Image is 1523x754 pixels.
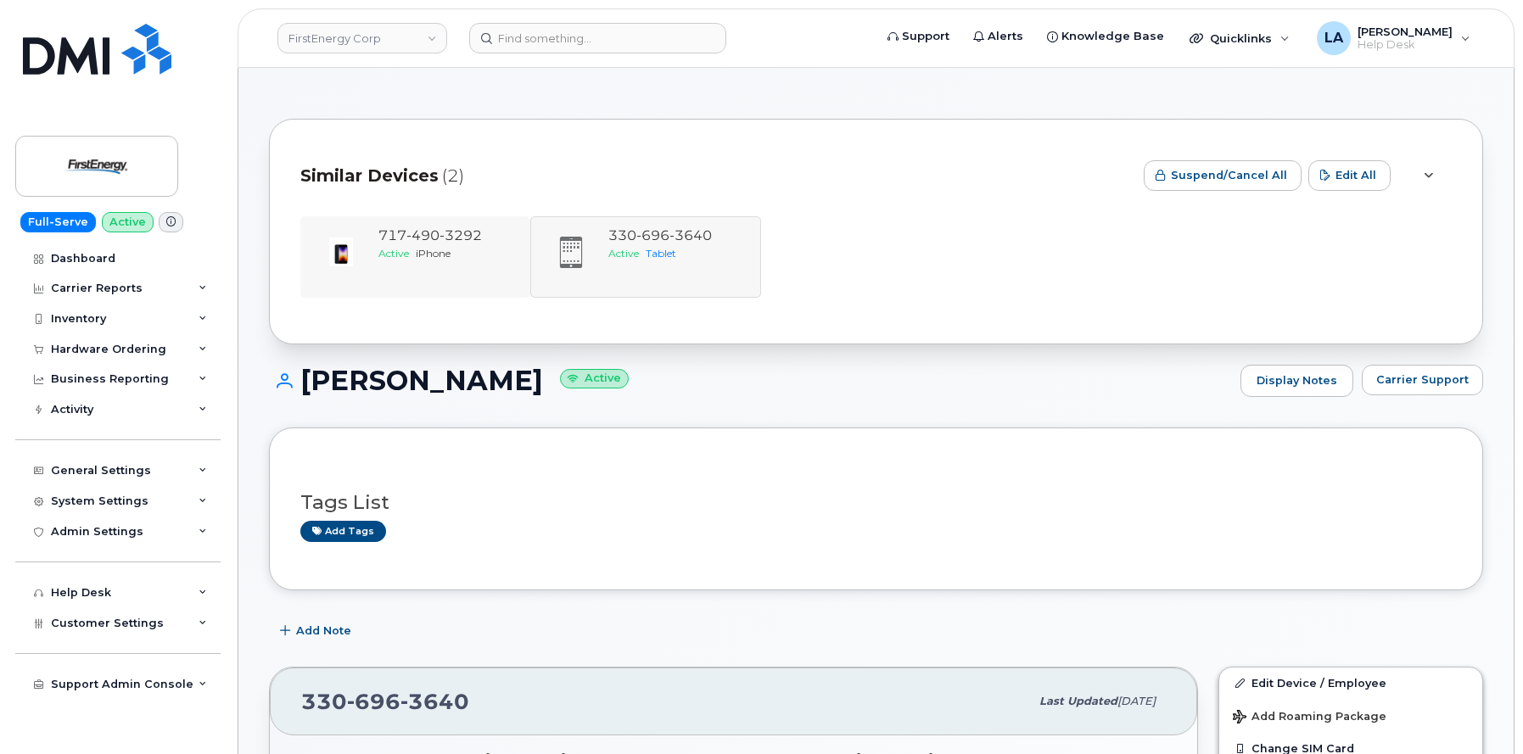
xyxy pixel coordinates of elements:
[440,227,482,243] span: 3292
[1233,710,1386,726] span: Add Roaming Package
[416,247,451,260] span: iPhone
[1449,680,1510,741] iframe: Messenger Launcher
[1362,365,1483,395] button: Carrier Support
[1144,160,1302,191] button: Suspend/Cancel All
[1308,160,1391,191] button: Edit All
[311,226,520,286] a: 7174903292ActiveiPhone
[1219,698,1482,733] button: Add Roaming Package
[296,623,351,639] span: Add Note
[1219,667,1482,698] a: Edit Device / Employee
[1171,167,1287,183] span: Suspend/Cancel All
[1376,371,1469,388] span: Carrier Support
[324,235,358,269] img: image20231002-3703462-1angbar.jpeg
[406,227,440,243] span: 490
[1039,695,1117,707] span: Last updated
[300,164,439,188] span: Similar Devices
[300,521,386,542] a: Add tags
[347,689,400,714] span: 696
[560,369,629,388] small: Active
[442,164,464,188] span: (2)
[269,616,366,646] button: Add Note
[400,689,469,714] span: 3640
[378,227,482,243] span: 717
[300,492,1452,513] h3: Tags List
[1240,365,1353,397] a: Display Notes
[301,689,469,714] span: 330
[269,366,1232,395] h1: [PERSON_NAME]
[378,247,409,260] span: Active
[1117,695,1156,707] span: [DATE]
[1335,167,1376,183] span: Edit All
